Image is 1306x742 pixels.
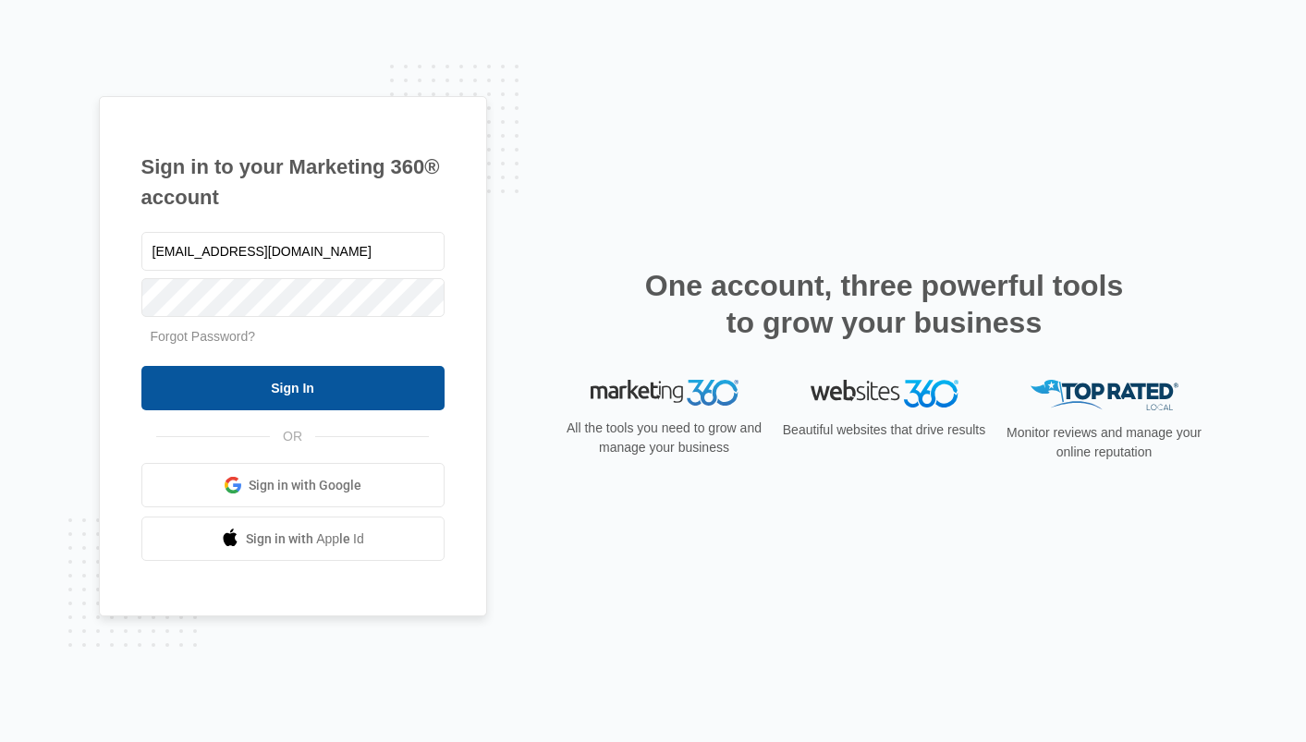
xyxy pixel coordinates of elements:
[591,380,738,406] img: Marketing 360
[811,380,958,407] img: Websites 360
[151,329,256,344] a: Forgot Password?
[246,529,364,549] span: Sign in with Apple Id
[640,267,1129,341] h2: One account, three powerful tools to grow your business
[781,420,988,440] p: Beautiful websites that drive results
[141,152,445,213] h1: Sign in to your Marketing 360® account
[1031,380,1178,410] img: Top Rated Local
[561,419,768,457] p: All the tools you need to grow and manage your business
[270,427,315,446] span: OR
[141,463,445,507] a: Sign in with Google
[141,366,445,410] input: Sign In
[141,232,445,271] input: Email
[1001,423,1208,462] p: Monitor reviews and manage your online reputation
[141,517,445,561] a: Sign in with Apple Id
[249,476,361,495] span: Sign in with Google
